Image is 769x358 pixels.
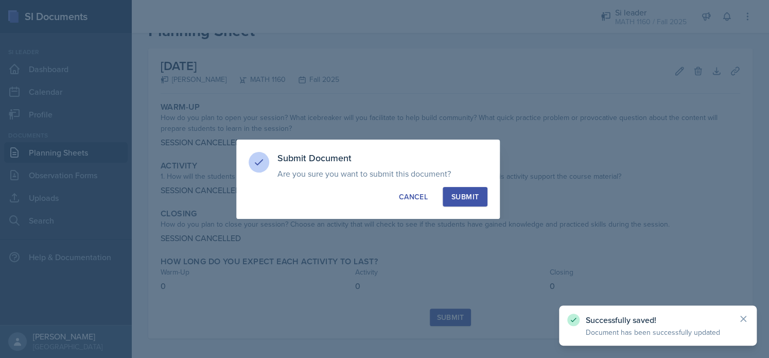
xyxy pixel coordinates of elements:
[443,187,487,207] button: Submit
[277,152,487,164] h3: Submit Document
[451,192,479,202] div: Submit
[277,168,487,179] p: Are you sure you want to submit this document?
[390,187,436,207] button: Cancel
[399,192,428,202] div: Cancel
[586,327,730,337] p: Document has been successfully updated
[586,315,730,325] p: Successfully saved!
